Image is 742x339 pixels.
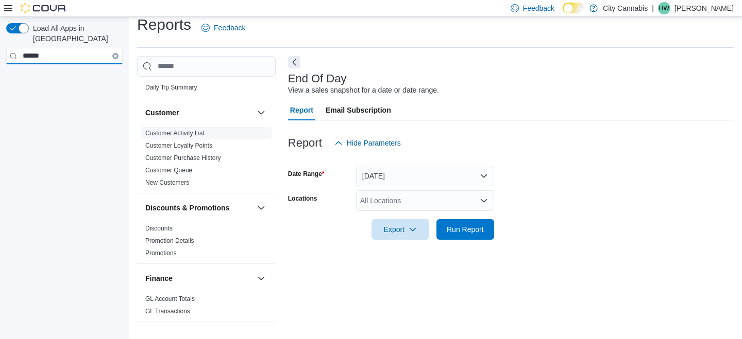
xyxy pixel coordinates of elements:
[137,127,276,193] div: Customer
[29,23,123,44] span: Load All Apps in [GEOGRAPHIC_DATA]
[137,222,276,263] div: Discounts & Promotions
[288,56,300,68] button: Next
[137,81,276,98] div: Cova Pay US
[145,308,190,315] a: GL Transactions
[6,66,123,91] nav: Complex example
[563,3,584,13] input: Dark Mode
[356,166,494,186] button: [DATE]
[378,219,423,240] span: Export
[372,219,429,240] button: Export
[145,142,212,149] a: Customer Loyalty Points
[145,203,229,213] h3: Discounts & Promotions
[145,129,205,137] span: Customer Activity List
[145,108,253,118] button: Customer
[255,272,267,284] button: Finance
[145,130,205,137] a: Customer Activity List
[145,141,212,150] span: Customer Loyalty Points
[137,293,276,322] div: Finance
[145,237,194,244] a: Promotion Details
[145,249,177,257] a: Promotions
[145,225,173,232] a: Discounts
[563,13,563,14] span: Dark Mode
[21,3,67,13] img: Cova
[145,273,173,283] h3: Finance
[288,137,322,149] h3: Report
[145,179,189,186] a: New Customers
[145,273,253,283] button: Finance
[145,203,253,213] button: Discounts & Promotions
[436,219,494,240] button: Run Report
[145,167,192,174] a: Customer Queue
[145,154,221,162] a: Customer Purchase History
[330,133,405,153] button: Hide Parameters
[255,202,267,214] button: Discounts & Promotions
[145,179,189,187] span: New Customers
[255,106,267,119] button: Customer
[288,73,347,85] h3: End Of Day
[288,85,439,96] div: View a sales snapshot for a date or date range.
[603,2,648,14] p: City Cannabis
[145,224,173,233] span: Discounts
[145,154,221,162] span: Customer Purchase History
[145,108,179,118] h3: Customer
[447,224,484,235] span: Run Report
[674,2,734,14] p: [PERSON_NAME]
[347,138,401,148] span: Hide Parameters
[145,307,190,315] span: GL Transactions
[290,100,313,120] span: Report
[326,100,391,120] span: Email Subscription
[145,84,197,91] a: Daily Tip Summary
[145,83,197,92] span: Daily Tip Summary
[145,249,177,257] span: Promotions
[288,170,325,178] label: Date Range
[137,14,191,35] h1: Reports
[145,295,195,303] span: GL Account Totals
[145,166,192,174] span: Customer Queue
[197,17,249,38] a: Feedback
[112,53,119,59] button: Clear input
[145,295,195,302] a: GL Account Totals
[288,194,317,203] label: Locations
[652,2,654,14] p: |
[214,23,245,33] span: Feedback
[523,3,554,13] span: Feedback
[658,2,670,14] div: Haoyi Wang
[659,2,669,14] span: HW
[480,197,488,205] button: Open list of options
